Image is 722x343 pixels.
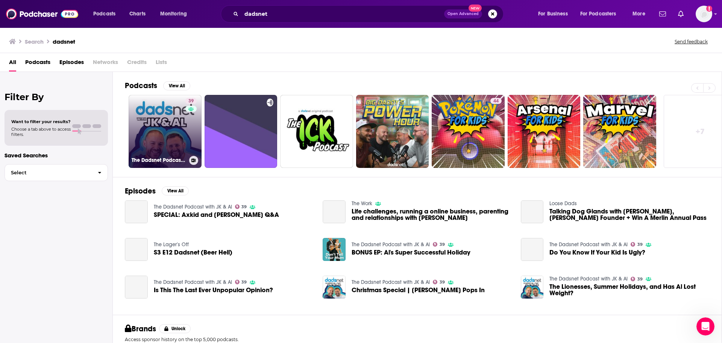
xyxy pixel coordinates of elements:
[25,38,44,45] h3: Search
[549,200,577,207] a: Loose Dads
[352,208,512,221] a: Life challenges, running a online business, parenting and relationships with Dadsnet
[241,205,247,209] span: 39
[154,204,232,210] a: The Dadsnet Podcast with JK & Al
[637,277,643,281] span: 39
[9,56,16,72] a: All
[5,152,108,159] p: Saved Searches
[88,8,125,20] button: open menu
[432,95,505,168] a: 44
[125,337,710,342] p: Access sponsor history on the top 5,000 podcasts.
[125,186,156,196] h2: Episodes
[323,200,346,223] a: Life challenges, running a online business, parenting and relationships with Dadsnet
[125,186,189,196] a: EpisodesView All
[155,8,197,20] button: open menu
[228,5,511,23] div: Search podcasts, credits, & more...
[696,6,712,22] button: Show profile menu
[154,212,279,218] span: SPECIAL: Axkid and [PERSON_NAME] Q&A
[125,238,148,261] a: S3 E12 Dadsnet (Beer Hell)
[93,56,118,72] span: Networks
[188,98,194,105] span: 39
[352,249,470,256] a: BONUS EP: Al's Super Successful Holiday
[160,9,187,19] span: Monitoring
[469,5,482,12] span: New
[127,56,147,72] span: Credits
[549,249,645,256] a: Do You Know If Your Kid Is Ugly?
[53,38,75,45] h3: dadsnet
[154,212,279,218] a: SPECIAL: Axkid and Dadsnet Q&A
[444,9,482,18] button: Open AdvancedNew
[580,9,616,19] span: For Podcasters
[352,287,485,293] span: Christmas Special | [PERSON_NAME] Pops In
[154,287,273,293] a: Is This The Last Ever Unpopular Opinion?
[440,280,445,284] span: 39
[433,280,445,284] a: 39
[11,127,71,137] span: Choose a tab above to access filters.
[154,241,189,248] a: The Lager’s Off
[125,276,148,299] a: Is This The Last Ever Unpopular Opinion?
[159,324,191,333] button: Unlock
[241,8,444,20] input: Search podcasts, credits, & more...
[627,8,655,20] button: open menu
[154,279,232,285] a: The Dadsnet Podcast with JK & Al
[323,238,346,261] a: BONUS EP: Al's Super Successful Holiday
[352,208,512,221] span: Life challenges, running a online business, parenting and relationships with [PERSON_NAME]
[521,238,544,261] a: Do You Know If Your Kid Is Ugly?
[433,242,445,247] a: 39
[241,280,247,284] span: 39
[533,8,577,20] button: open menu
[125,200,148,223] a: SPECIAL: Axkid and Dadsnet Q&A
[235,204,247,209] a: 39
[125,324,156,334] h2: Brands
[129,9,146,19] span: Charts
[5,164,108,181] button: Select
[11,119,71,124] span: Want to filter your results?
[549,241,628,248] a: The Dadsnet Podcast with JK & Al
[521,200,544,223] a: Talking Dog Glands with Al Ferguson, Dadsnet Founder + Win A Merlin Annual Pass
[154,249,232,256] a: S3 E12 Dadsnet (Beer Hell)
[549,276,628,282] a: The Dadsnet Podcast with JK & Al
[59,56,84,72] a: Episodes
[185,98,197,104] a: 39
[631,242,643,247] a: 39
[521,276,544,299] a: The Lionesses, Summer Holidays, and Has Al Lost Weight?
[637,243,643,246] span: 39
[124,8,150,20] a: Charts
[631,277,643,281] a: 39
[656,8,669,20] a: Show notifications dropdown
[162,186,189,195] button: View All
[696,6,712,22] img: User Profile
[156,56,167,72] span: Lists
[633,9,645,19] span: More
[490,98,502,104] a: 44
[493,98,499,105] span: 44
[352,241,430,248] a: The Dadsnet Podcast with JK & Al
[549,284,710,296] span: The Lionesses, Summer Holidays, and Has Al Lost Weight?
[696,6,712,22] span: Logged in as Hcollins1
[93,9,115,19] span: Podcasts
[675,8,687,20] a: Show notifications dropdown
[549,208,710,221] span: Talking Dog Glands with [PERSON_NAME], [PERSON_NAME] Founder + Win A Merlin Annual Pass
[549,208,710,221] a: Talking Dog Glands with Al Ferguson, Dadsnet Founder + Win A Merlin Annual Pass
[5,170,92,175] span: Select
[352,279,430,285] a: The Dadsnet Podcast with JK & Al
[125,81,157,90] h2: Podcasts
[440,243,445,246] span: 39
[6,7,78,21] img: Podchaser - Follow, Share and Rate Podcasts
[352,287,485,293] a: Christmas Special | Gary Barlow Pops In
[25,56,50,72] span: Podcasts
[323,276,346,299] img: Christmas Special | Gary Barlow Pops In
[538,9,568,19] span: For Business
[5,91,108,102] h2: Filter By
[696,317,714,335] iframe: Intercom live chat
[132,157,186,163] h3: The Dadsnet Podcast with JK & Al
[575,8,627,20] button: open menu
[672,38,710,45] button: Send feedback
[129,95,202,168] a: 39The Dadsnet Podcast with JK & Al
